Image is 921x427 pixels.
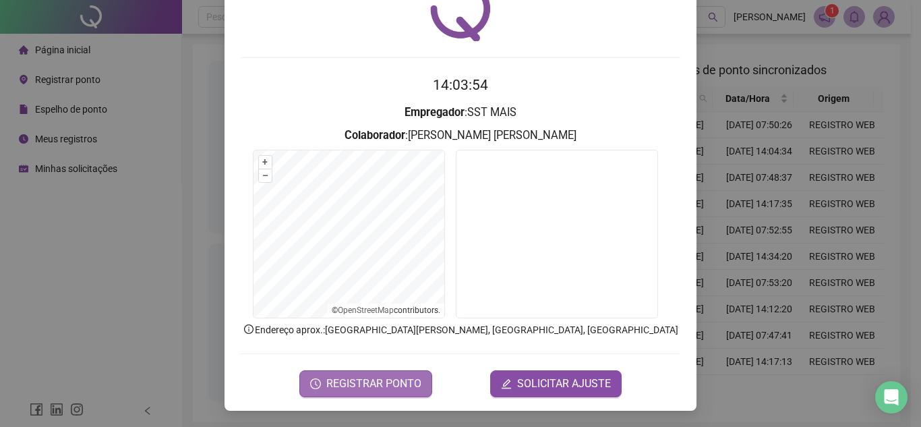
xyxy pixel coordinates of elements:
[326,376,421,392] span: REGISTRAR PONTO
[241,322,680,337] p: Endereço aprox. : [GEOGRAPHIC_DATA][PERSON_NAME], [GEOGRAPHIC_DATA], [GEOGRAPHIC_DATA]
[310,378,321,389] span: clock-circle
[332,306,440,315] li: © contributors.
[241,104,680,121] h3: : SST MAIS
[501,378,512,389] span: edit
[259,156,272,169] button: +
[338,306,394,315] a: OpenStreetMap
[490,370,622,397] button: editSOLICITAR AJUSTE
[517,376,611,392] span: SOLICITAR AJUSTE
[433,77,488,93] time: 14:03:54
[345,129,405,142] strong: Colaborador
[875,381,908,414] div: Open Intercom Messenger
[405,106,465,119] strong: Empregador
[259,169,272,182] button: –
[241,127,680,144] h3: : [PERSON_NAME] [PERSON_NAME]
[243,323,255,335] span: info-circle
[299,370,432,397] button: REGISTRAR PONTO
